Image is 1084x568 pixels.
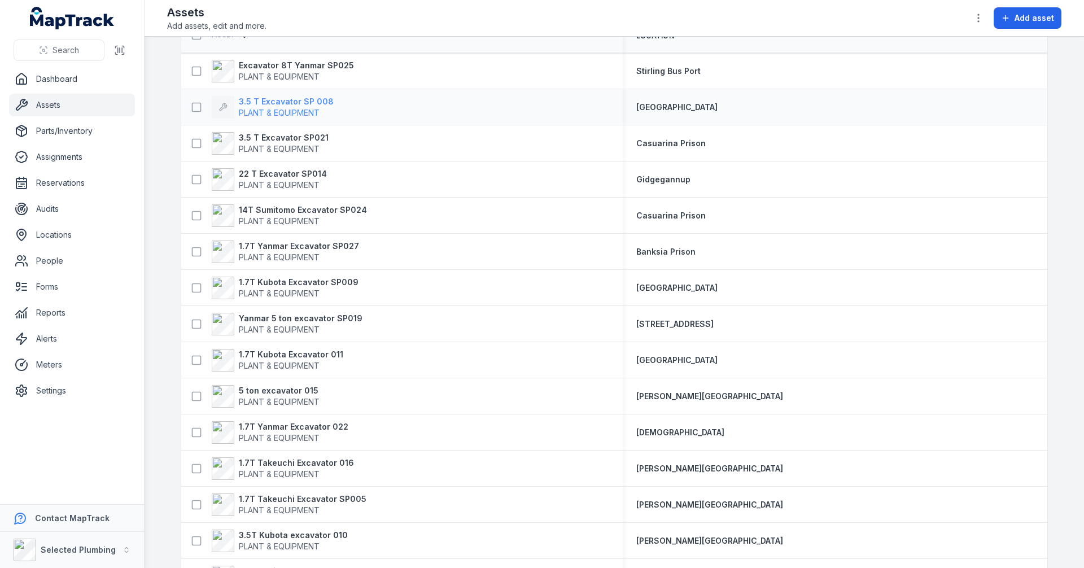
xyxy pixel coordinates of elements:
span: [GEOGRAPHIC_DATA] [636,283,718,292]
a: [PERSON_NAME][GEOGRAPHIC_DATA] [636,391,783,402]
a: 1.7T Yanmar Excavator 022PLANT & EQUIPMENT [212,421,348,444]
a: [DEMOGRAPHIC_DATA] [636,427,724,438]
a: Alerts [9,327,135,350]
a: Casuarina Prison [636,210,706,221]
span: PLANT & EQUIPMENT [239,505,320,515]
span: Add asset [1015,12,1054,24]
a: Dashboard [9,68,135,90]
span: [DEMOGRAPHIC_DATA] [636,427,724,437]
a: 3.5T Kubota excavator 010PLANT & EQUIPMENT [212,530,348,552]
span: Casuarina Prison [636,211,706,220]
a: Gidgegannup [636,174,690,185]
a: [PERSON_NAME][GEOGRAPHIC_DATA] [636,535,783,547]
a: Meters [9,353,135,376]
a: Assets [9,94,135,116]
a: 1.7T Kubota Excavator SP009PLANT & EQUIPMENT [212,277,359,299]
span: PLANT & EQUIPMENT [239,289,320,298]
a: [GEOGRAPHIC_DATA] [636,102,718,113]
span: PLANT & EQUIPMENT [239,469,320,479]
a: 1.7T Takeuchi Excavator 016PLANT & EQUIPMENT [212,457,354,480]
a: Locations [9,224,135,246]
a: 5 ton excavator 015PLANT & EQUIPMENT [212,385,320,408]
span: Search [53,45,79,56]
span: Stirling Bus Port [636,66,701,76]
span: Banksia Prison [636,247,696,256]
span: PLANT & EQUIPMENT [239,252,320,262]
strong: 3.5T Kubota excavator 010 [239,530,348,541]
a: 1.7T Yanmar Excavator SP027PLANT & EQUIPMENT [212,241,359,263]
a: [PERSON_NAME][GEOGRAPHIC_DATA] [636,463,783,474]
strong: Excavator 8T Yanmar SP025 [239,60,354,71]
strong: 3.5 T Excavator SP 008 [239,96,334,107]
a: 1.7T Kubota Excavator 011PLANT & EQUIPMENT [212,349,343,372]
span: PLANT & EQUIPMENT [239,180,320,190]
a: Excavator 8T Yanmar SP025PLANT & EQUIPMENT [212,60,354,82]
a: Casuarina Prison [636,138,706,149]
strong: 1.7T Takeuchi Excavator 016 [239,457,354,469]
span: Add assets, edit and more. [167,20,266,32]
a: Audits [9,198,135,220]
button: Add asset [994,7,1061,29]
a: Banksia Prison [636,246,696,257]
a: 22 T Excavator SP014PLANT & EQUIPMENT [212,168,327,191]
a: Assignments [9,146,135,168]
a: [STREET_ADDRESS] [636,318,714,330]
strong: 1.7T Yanmar Excavator SP027 [239,241,359,252]
strong: 14T Sumitomo Excavator SP024 [239,204,367,216]
a: [GEOGRAPHIC_DATA] [636,282,718,294]
span: PLANT & EQUIPMENT [239,325,320,334]
a: 3.5 T Excavator SP 008PLANT & EQUIPMENT [212,96,334,119]
button: Search [14,40,104,61]
span: Gidgegannup [636,174,690,184]
a: Yanmar 5 ton excavator SP019PLANT & EQUIPMENT [212,313,362,335]
span: PLANT & EQUIPMENT [239,541,320,551]
a: 14T Sumitomo Excavator SP024PLANT & EQUIPMENT [212,204,367,227]
a: People [9,250,135,272]
a: 3.5 T Excavator SP021PLANT & EQUIPMENT [212,132,329,155]
span: [GEOGRAPHIC_DATA] [636,102,718,112]
strong: Contact MapTrack [35,513,110,523]
span: PLANT & EQUIPMENT [239,216,320,226]
h2: Assets [167,5,266,20]
strong: 5 ton excavator 015 [239,385,320,396]
span: [PERSON_NAME][GEOGRAPHIC_DATA] [636,500,783,509]
a: MapTrack [30,7,115,29]
span: PLANT & EQUIPMENT [239,108,320,117]
strong: Selected Plumbing [41,545,116,554]
span: PLANT & EQUIPMENT [239,433,320,443]
a: Stirling Bus Port [636,65,701,77]
a: Reservations [9,172,135,194]
span: PLANT & EQUIPMENT [239,72,320,81]
strong: Yanmar 5 ton excavator SP019 [239,313,362,324]
strong: 22 T Excavator SP014 [239,168,327,180]
a: Settings [9,379,135,402]
strong: 1.7T Takeuchi Excavator SP005 [239,493,366,505]
a: [PERSON_NAME][GEOGRAPHIC_DATA] [636,499,783,510]
strong: 1.7T Yanmar Excavator 022 [239,421,348,432]
span: [PERSON_NAME][GEOGRAPHIC_DATA] [636,536,783,545]
a: Forms [9,276,135,298]
span: PLANT & EQUIPMENT [239,144,320,154]
a: 1.7T Takeuchi Excavator SP005PLANT & EQUIPMENT [212,493,366,516]
span: [PERSON_NAME][GEOGRAPHIC_DATA] [636,464,783,473]
span: Casuarina Prison [636,138,706,148]
strong: 1.7T Kubota Excavator 011 [239,349,343,360]
a: [GEOGRAPHIC_DATA] [636,355,718,366]
span: PLANT & EQUIPMENT [239,397,320,407]
span: [GEOGRAPHIC_DATA] [636,355,718,365]
span: [STREET_ADDRESS] [636,319,714,329]
span: PLANT & EQUIPMENT [239,361,320,370]
a: Reports [9,302,135,324]
a: Parts/Inventory [9,120,135,142]
strong: 3.5 T Excavator SP021 [239,132,329,143]
span: [PERSON_NAME][GEOGRAPHIC_DATA] [636,391,783,401]
strong: 1.7T Kubota Excavator SP009 [239,277,359,288]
